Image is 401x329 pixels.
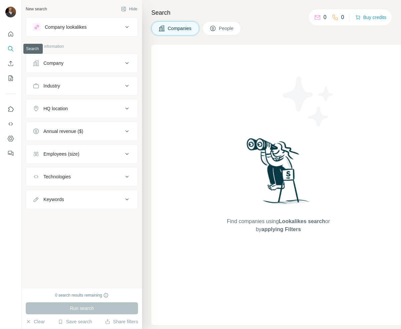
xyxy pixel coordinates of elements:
[26,78,138,94] button: Industry
[43,83,60,89] div: Industry
[5,118,16,130] button: Use Surfe API
[45,24,87,30] div: Company lookalikes
[5,72,16,84] button: My lists
[116,4,142,14] button: Hide
[26,123,138,139] button: Annual revenue ($)
[58,318,92,325] button: Save search
[105,318,138,325] button: Share filters
[355,13,386,22] button: Buy credits
[5,103,16,115] button: Use Surfe on LinkedIn
[219,25,234,32] span: People
[5,57,16,69] button: Enrich CSV
[323,13,326,21] p: 0
[26,6,47,12] div: New search
[43,173,71,180] div: Technologies
[55,292,109,298] div: 0 search results remaining
[5,43,16,55] button: Search
[26,146,138,162] button: Employees (size)
[5,147,16,159] button: Feedback
[43,105,68,112] div: HQ location
[26,191,138,207] button: Keywords
[43,60,63,66] div: Company
[26,101,138,117] button: HQ location
[43,151,79,157] div: Employees (size)
[5,133,16,145] button: Dashboard
[225,217,332,233] span: Find companies using or by
[43,196,64,203] div: Keywords
[26,43,138,49] p: Company information
[261,226,301,232] span: applying Filters
[279,218,325,224] span: Lookalikes search
[43,128,83,135] div: Annual revenue ($)
[26,55,138,71] button: Company
[5,7,16,17] img: Avatar
[26,19,138,35] button: Company lookalikes
[26,318,45,325] button: Clear
[244,136,313,211] img: Surfe Illustration - Woman searching with binoculars
[26,169,138,185] button: Technologies
[5,28,16,40] button: Quick start
[151,8,393,17] h4: Search
[168,25,192,32] span: Companies
[278,71,339,132] img: Surfe Illustration - Stars
[341,13,344,21] p: 0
